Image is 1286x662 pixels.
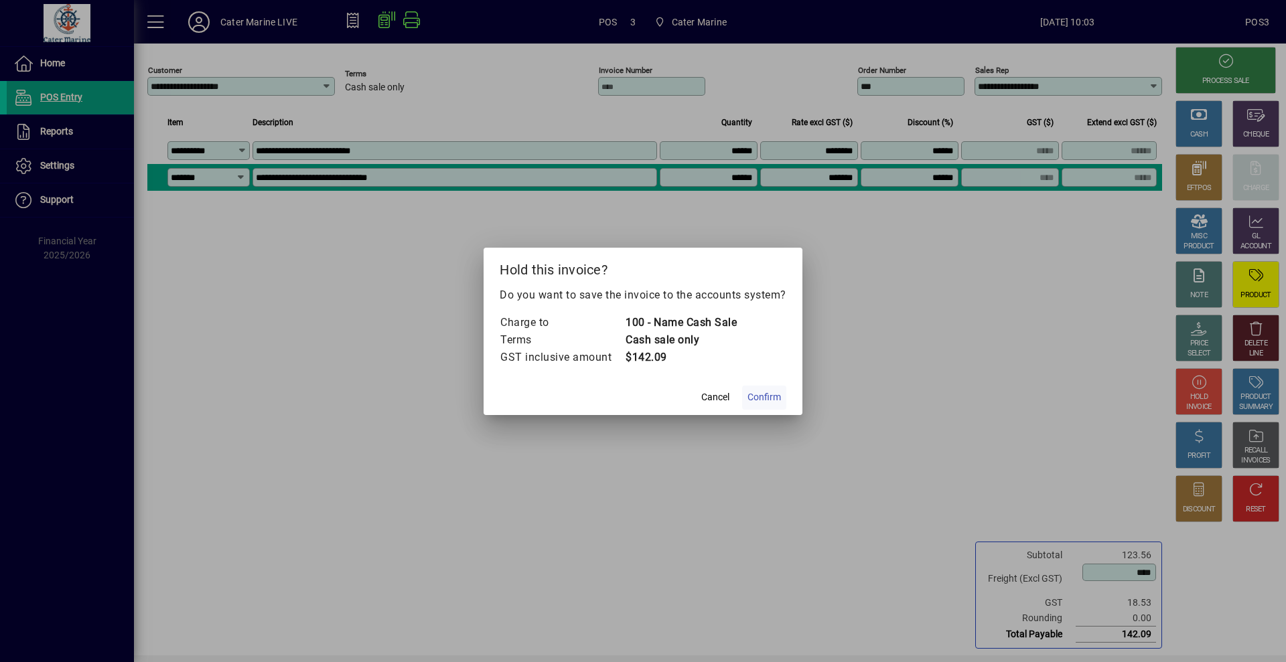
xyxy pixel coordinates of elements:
td: Cash sale only [625,331,737,349]
td: Charge to [500,314,625,331]
button: Confirm [742,386,786,410]
td: 100 - Name Cash Sale [625,314,737,331]
td: Terms [500,331,625,349]
button: Cancel [694,386,737,410]
td: $142.09 [625,349,737,366]
span: Confirm [747,390,781,404]
p: Do you want to save the invoice to the accounts system? [500,287,786,303]
td: GST inclusive amount [500,349,625,366]
h2: Hold this invoice? [484,248,802,286]
span: Cancel [701,390,729,404]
